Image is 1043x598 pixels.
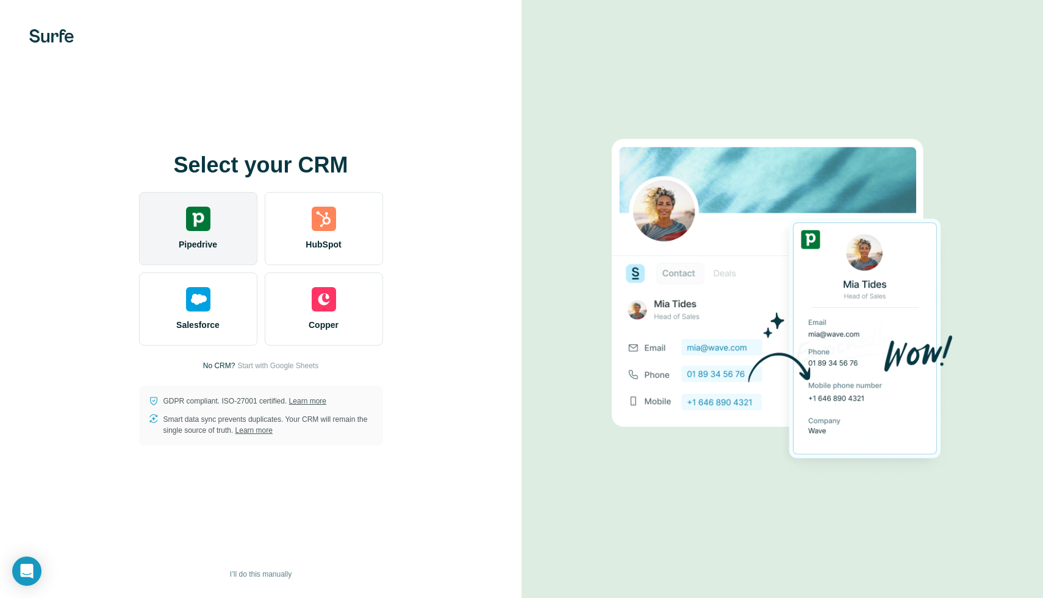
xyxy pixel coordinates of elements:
button: Start with Google Sheets [237,360,318,371]
img: PIPEDRIVE image [612,118,953,480]
img: salesforce's logo [186,287,210,311]
span: Pipedrive [179,238,217,251]
p: GDPR compliant. ISO-27001 certified. [163,396,326,407]
a: Learn more [235,426,273,435]
img: pipedrive's logo [186,207,210,231]
h1: Select your CRM [139,153,383,177]
div: Open Intercom Messenger [12,557,41,586]
span: Copper [309,319,339,331]
img: copper's logo [312,287,336,311]
span: Salesforce [176,319,220,331]
p: No CRM? [203,360,235,371]
span: I’ll do this manually [230,569,292,580]
a: Learn more [289,397,326,405]
img: hubspot's logo [312,207,336,231]
span: HubSpot [306,238,341,251]
img: Surfe's logo [29,29,74,43]
button: I’ll do this manually [221,565,300,583]
p: Smart data sync prevents duplicates. Your CRM will remain the single source of truth. [163,414,373,436]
